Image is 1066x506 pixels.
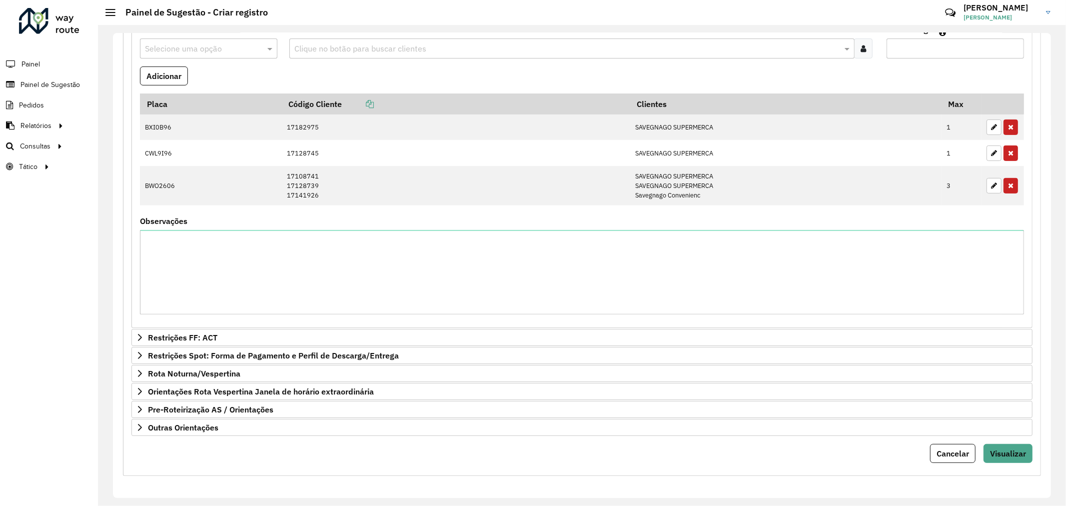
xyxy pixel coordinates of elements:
span: Painel [21,59,40,69]
td: 17182975 [281,114,630,140]
td: CWL9I96 [140,140,281,166]
td: 17108741 17128739 17141926 [281,166,630,205]
td: SAVEGNAGO SUPERMERCA [630,114,942,140]
h2: Painel de Sugestão - Criar registro [115,7,268,18]
td: BWO2606 [140,166,281,205]
th: Clientes [630,93,942,114]
h3: [PERSON_NAME] [964,3,1039,12]
a: Orientações Rota Vespertina Janela de horário extraordinária [131,383,1033,400]
a: Pre-Roteirização AS / Orientações [131,401,1033,418]
td: SAVEGNAGO SUPERMERCA SAVEGNAGO SUPERMERCA Savegnago Convenienc [630,166,942,205]
th: Placa [140,93,281,114]
td: BXI0B96 [140,114,281,140]
button: Visualizar [984,444,1033,463]
span: Restrições Spot: Forma de Pagamento e Perfil de Descarga/Entrega [148,351,399,359]
td: 1 [942,114,982,140]
div: Mapas Sugeridos: Placa-Cliente [131,21,1033,328]
button: Adicionar [140,66,188,85]
span: [PERSON_NAME] [964,13,1039,22]
label: Observações [140,215,187,227]
span: Outras Orientações [148,423,218,431]
span: Painel de Sugestão [20,79,80,90]
span: Pre-Roteirização AS / Orientações [148,405,273,413]
button: Cancelar [930,444,976,463]
span: Consultas [20,141,50,151]
span: Tático [19,161,37,172]
th: Max [942,93,982,114]
a: Copiar [342,99,374,109]
td: 17128745 [281,140,630,166]
a: Outras Orientações [131,419,1033,436]
a: Contato Rápido [940,2,961,23]
span: Orientações Rota Vespertina Janela de horário extraordinária [148,387,374,395]
span: Pedidos [19,100,44,110]
span: Restrições FF: ACT [148,333,217,341]
a: Rota Noturna/Vespertina [131,365,1033,382]
td: 1 [942,140,982,166]
a: Restrições Spot: Forma de Pagamento e Perfil de Descarga/Entrega [131,347,1033,364]
td: 3 [942,166,982,205]
th: Código Cliente [281,93,630,114]
span: Cancelar [937,448,969,458]
td: SAVEGNAGO SUPERMERCA [630,140,942,166]
span: Rota Noturna/Vespertina [148,369,240,377]
a: Restrições FF: ACT [131,329,1033,346]
span: Visualizar [990,448,1026,458]
span: Relatórios [20,120,51,131]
